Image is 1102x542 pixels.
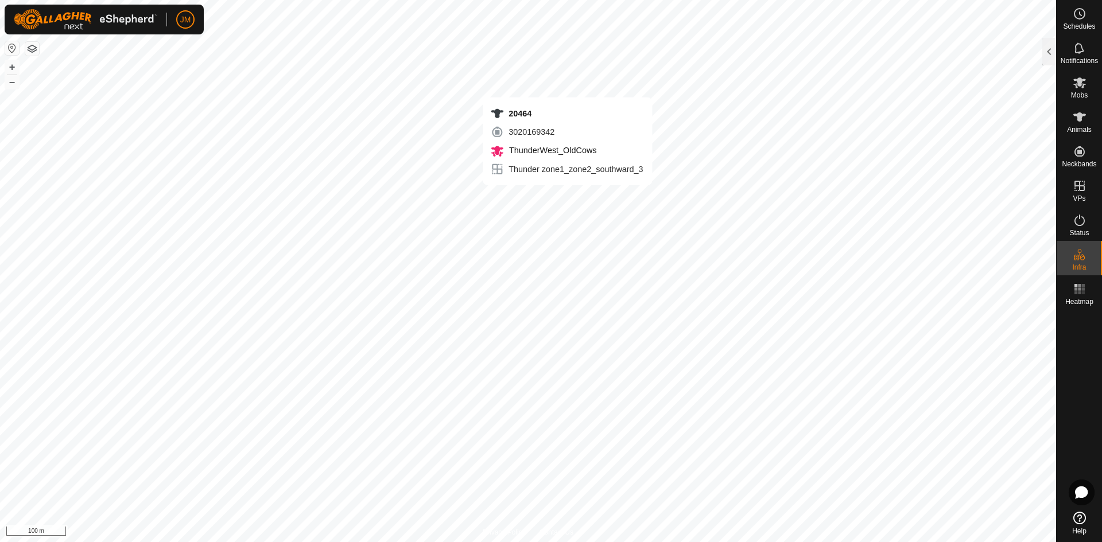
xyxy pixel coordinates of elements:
span: Status [1069,229,1089,236]
span: Notifications [1061,57,1098,64]
div: 20464 [490,107,643,120]
button: – [5,75,19,89]
a: Contact Us [540,527,573,537]
span: Animals [1067,126,1092,133]
a: Help [1057,507,1102,539]
span: JM [180,14,191,26]
button: Map Layers [25,42,39,56]
img: Gallagher Logo [14,9,157,30]
span: Mobs [1071,92,1088,99]
span: Help [1072,528,1087,535]
span: Infra [1072,264,1086,271]
span: ThunderWest_OldCows [506,146,596,155]
span: Schedules [1063,23,1095,30]
span: VPs [1073,195,1085,202]
div: 3020169342 [490,125,643,139]
button: + [5,60,19,74]
div: Thunder zone1_zone2_southward_3 [490,162,643,176]
button: Reset Map [5,41,19,55]
span: Neckbands [1062,161,1096,167]
span: Heatmap [1065,298,1093,305]
a: Privacy Policy [483,527,526,537]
